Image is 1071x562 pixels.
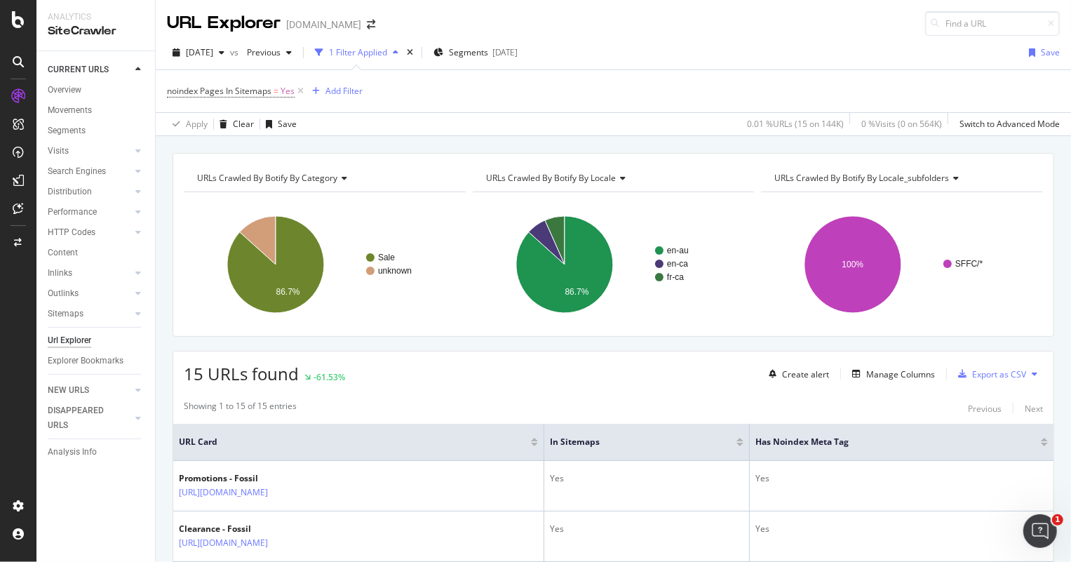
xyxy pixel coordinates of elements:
[367,20,375,29] div: arrow-right-arrow-left
[179,486,268,500] a: [URL][DOMAIN_NAME]
[774,172,949,184] span: URLs Crawled By Botify By locale_subfolders
[1052,514,1063,526] span: 1
[952,363,1026,385] button: Export as CSV
[48,123,86,138] div: Segments
[307,83,363,100] button: Add Filter
[274,85,278,97] span: =
[214,113,254,135] button: Clear
[48,164,131,179] a: Search Engines
[167,85,271,97] span: noindex Pages In Sitemaps
[861,118,942,130] div: 0 % Visits ( 0 on 564K )
[428,41,523,64] button: Segments[DATE]
[404,46,416,60] div: times
[955,259,983,269] text: SFFC/*
[972,368,1026,380] div: Export as CSV
[241,41,297,64] button: Previous
[48,103,92,118] div: Movements
[48,266,72,281] div: Inlinks
[48,246,145,260] a: Content
[48,225,95,240] div: HTTP Codes
[847,366,935,382] button: Manage Columns
[48,445,97,460] div: Analysis Info
[1023,41,1060,64] button: Save
[968,403,1002,415] div: Previous
[179,536,268,550] a: [URL][DOMAIN_NAME]
[167,41,230,64] button: [DATE]
[194,167,453,189] h4: URLs Crawled By Botify By category
[260,113,297,135] button: Save
[167,11,281,35] div: URL Explorer
[48,144,131,159] a: Visits
[48,354,145,368] a: Explorer Bookmarks
[473,203,751,326] svg: A chart.
[241,46,281,58] span: Previous
[197,172,337,184] span: URLs Crawled By Botify By category
[755,436,1020,448] span: Has noindex Meta Tag
[48,83,81,98] div: Overview
[48,123,145,138] a: Segments
[48,205,131,220] a: Performance
[550,436,715,448] span: In Sitemaps
[782,368,829,380] div: Create alert
[179,523,329,535] div: Clearance - Fossil
[449,46,488,58] span: Segments
[48,185,92,199] div: Distribution
[48,11,144,23] div: Analytics
[755,472,1048,485] div: Yes
[48,307,131,321] a: Sitemaps
[48,62,109,77] div: CURRENT URLS
[48,403,119,433] div: DISAPPEARED URLS
[329,46,387,58] div: 1 Filter Applied
[48,445,145,460] a: Analysis Info
[48,403,131,433] a: DISAPPEARED URLS
[48,225,131,240] a: HTTP Codes
[48,205,97,220] div: Performance
[48,185,131,199] a: Distribution
[755,523,1048,535] div: Yes
[278,118,297,130] div: Save
[550,472,743,485] div: Yes
[1025,403,1043,415] div: Next
[1041,46,1060,58] div: Save
[48,333,91,348] div: Url Explorer
[565,288,588,297] text: 86.7%
[954,113,1060,135] button: Switch to Advanced Mode
[959,118,1060,130] div: Switch to Advanced Mode
[667,259,688,269] text: en-ca
[276,288,300,297] text: 86.7%
[48,23,144,39] div: SiteCrawler
[667,246,689,255] text: en-au
[179,472,329,485] div: Promotions - Fossil
[1023,514,1057,548] iframe: Intercom live chat
[763,363,829,385] button: Create alert
[186,46,213,58] span: 2025 Sep. 15th
[842,260,864,269] text: 100%
[48,62,131,77] a: CURRENT URLS
[378,266,412,276] text: unknown
[48,164,106,179] div: Search Engines
[486,172,616,184] span: URLs Crawled By Botify By locale
[48,333,145,348] a: Url Explorer
[48,354,123,368] div: Explorer Bookmarks
[550,523,743,535] div: Yes
[968,400,1002,417] button: Previous
[184,203,462,326] svg: A chart.
[925,11,1060,36] input: Find a URL
[233,118,254,130] div: Clear
[186,118,208,130] div: Apply
[48,383,131,398] a: NEW URLS
[866,368,935,380] div: Manage Columns
[48,103,145,118] a: Movements
[667,272,684,282] text: fr-ca
[184,400,297,417] div: Showing 1 to 15 of 15 entries
[48,383,89,398] div: NEW URLS
[48,144,69,159] div: Visits
[48,83,145,98] a: Overview
[483,167,742,189] h4: URLs Crawled By Botify By locale
[1025,400,1043,417] button: Next
[378,253,395,262] text: Sale
[48,246,78,260] div: Content
[179,436,527,448] span: URL Card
